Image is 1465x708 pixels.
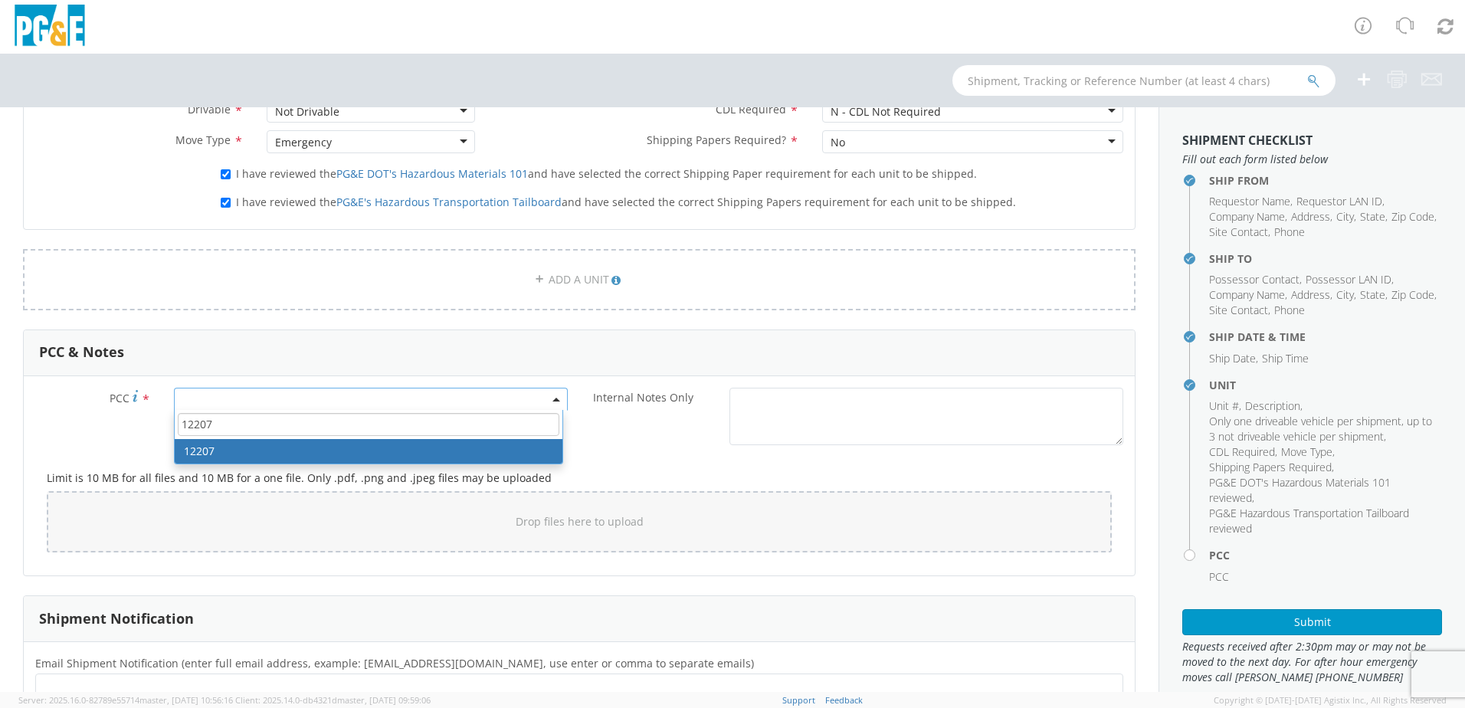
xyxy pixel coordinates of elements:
[1209,351,1256,365] span: Ship Date
[831,104,941,120] div: N - CDL Not Required
[221,198,231,208] input: I have reviewed thePG&E's Hazardous Transportation Tailboardand have selected the correct Shippin...
[1209,175,1442,186] h4: Ship From
[1182,152,1442,167] span: Fill out each form listed below
[1291,209,1332,225] li: ,
[1209,475,1438,506] li: ,
[825,694,863,706] a: Feedback
[235,694,431,706] span: Client: 2025.14.0-db4321d
[1360,287,1385,302] span: State
[110,391,129,405] span: PCC
[1291,209,1330,224] span: Address
[1209,506,1409,536] span: PG&E Hazardous Transportation Tailboard reviewed
[221,169,231,179] input: I have reviewed thePG&E DOT's Hazardous Materials 101and have selected the correct Shipping Paper...
[1291,287,1332,303] li: ,
[1274,225,1305,239] span: Phone
[1209,398,1239,413] span: Unit #
[1209,444,1277,460] li: ,
[1296,194,1382,208] span: Requestor LAN ID
[39,611,194,627] h3: Shipment Notification
[1306,272,1391,287] span: Possessor LAN ID
[1209,303,1268,317] span: Site Contact
[1209,225,1270,240] li: ,
[1291,287,1330,302] span: Address
[337,694,431,706] span: master, [DATE] 09:59:06
[1209,194,1290,208] span: Requestor Name
[11,5,88,50] img: pge-logo-06675f144f4cfa6a6814.png
[1182,609,1442,635] button: Submit
[1245,398,1303,414] li: ,
[1209,253,1442,264] h4: Ship To
[1281,444,1335,460] li: ,
[593,390,693,405] span: Internal Notes Only
[1209,209,1287,225] li: ,
[1209,444,1275,459] span: CDL Required
[1209,379,1442,391] h4: Unit
[175,133,231,147] span: Move Type
[782,694,815,706] a: Support
[39,345,124,360] h3: PCC & Notes
[1214,694,1447,706] span: Copyright © [DATE]-[DATE] Agistix Inc., All Rights Reserved
[1274,303,1305,317] span: Phone
[1262,351,1309,365] span: Ship Time
[1360,287,1388,303] li: ,
[952,65,1336,96] input: Shipment, Tracking or Reference Number (at least 4 chars)
[1360,209,1385,224] span: State
[236,166,977,181] span: I have reviewed the and have selected the correct Shipping Paper requirement for each unit to be ...
[35,656,754,670] span: Email Shipment Notification (enter full email address, example: jdoe01@agistix.com, use enter or ...
[1209,272,1299,287] span: Possessor Contact
[1182,132,1313,149] strong: Shipment Checklist
[1209,460,1332,474] span: Shipping Papers Required
[1182,639,1442,685] span: Requests received after 2:30pm may or may not be moved to the next day. For after hour emergency ...
[23,249,1136,310] a: ADD A UNIT
[1336,287,1354,302] span: City
[1391,287,1437,303] li: ,
[1209,303,1270,318] li: ,
[1209,414,1432,444] span: Only one driveable vehicle per shipment, up to 3 not driveable vehicle per shipment
[1391,209,1434,224] span: Zip Code
[1209,475,1391,505] span: PG&E DOT's Hazardous Materials 101 reviewed
[1281,444,1332,459] span: Move Type
[716,102,786,116] span: CDL Required
[1209,194,1293,209] li: ,
[1245,398,1300,413] span: Description
[1209,398,1241,414] li: ,
[175,439,562,464] li: 12207
[336,166,528,181] a: PG&E DOT's Hazardous Materials 101
[516,514,644,529] span: Drop files here to upload
[275,104,339,120] div: Not Drivable
[1209,225,1268,239] span: Site Contact
[18,694,233,706] span: Server: 2025.16.0-82789e55714
[188,102,231,116] span: Drivable
[1209,460,1334,475] li: ,
[1209,287,1285,302] span: Company Name
[1391,287,1434,302] span: Zip Code
[236,195,1016,209] span: I have reviewed the and have selected the correct Shipping Papers requirement for each unit to be...
[1336,209,1356,225] li: ,
[1209,569,1229,584] span: PCC
[1336,287,1356,303] li: ,
[1209,331,1442,343] h4: Ship Date & Time
[831,135,845,150] div: No
[1336,209,1354,224] span: City
[1296,194,1385,209] li: ,
[336,195,562,209] a: PG&E's Hazardous Transportation Tailboard
[1209,287,1287,303] li: ,
[1391,209,1437,225] li: ,
[1209,351,1258,366] li: ,
[275,135,332,150] div: Emergency
[647,133,786,147] span: Shipping Papers Required?
[1209,414,1438,444] li: ,
[47,472,1112,483] h5: Limit is 10 MB for all files and 10 MB for a one file. Only .pdf, .png and .jpeg files may be upl...
[1306,272,1394,287] li: ,
[1209,209,1285,224] span: Company Name
[1209,549,1442,561] h4: PCC
[139,694,233,706] span: master, [DATE] 10:56:16
[1360,209,1388,225] li: ,
[1209,272,1302,287] li: ,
